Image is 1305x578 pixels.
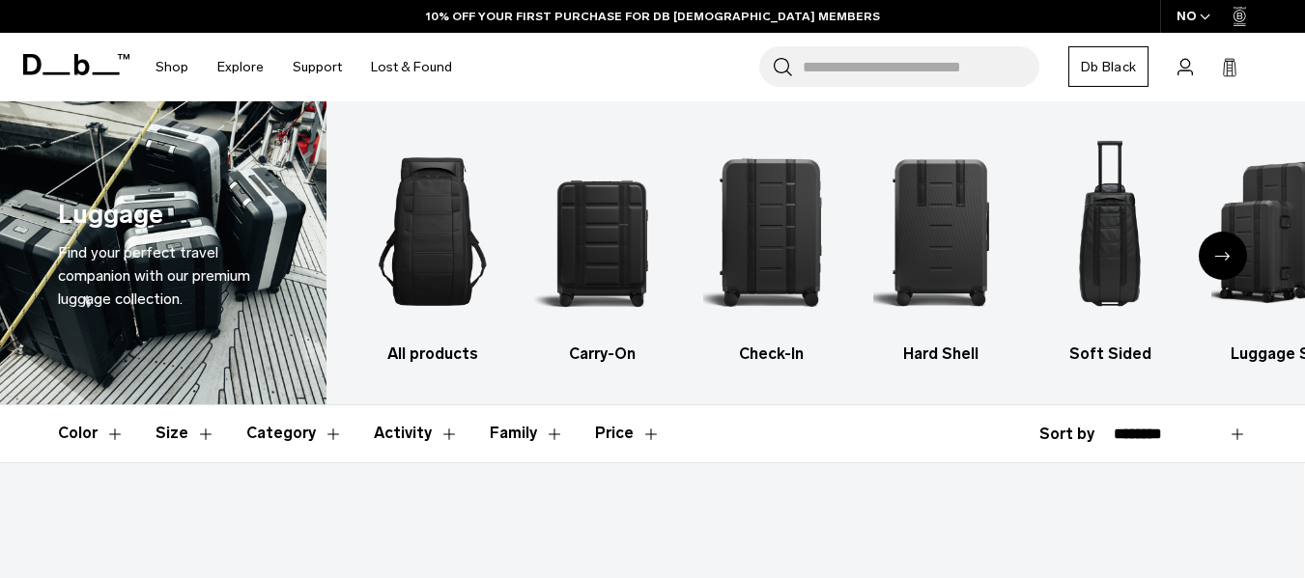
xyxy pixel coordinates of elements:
a: Shop [156,33,188,101]
li: 3 / 6 [703,130,838,366]
a: Db Hard Shell [873,130,1008,366]
h3: Carry-On [534,343,669,366]
h3: Hard Shell [873,343,1008,366]
img: Db [703,130,838,333]
button: Toggle Filter [374,405,459,461]
button: Toggle Filter [246,405,343,461]
img: Db [1042,130,1177,333]
h3: Soft Sided [1042,343,1177,366]
a: Db Black [1068,46,1149,87]
a: Support [293,33,342,101]
span: Find your perfect travel companion with our premium luggage collection. [58,243,250,308]
div: Next slide [1199,232,1247,280]
button: Toggle Price [595,405,661,461]
a: Db Carry-On [534,130,669,366]
nav: Main Navigation [141,33,467,101]
button: Toggle Filter [156,405,215,461]
li: 5 / 6 [1042,130,1177,366]
h3: All products [365,343,500,366]
img: Db [873,130,1008,333]
li: 2 / 6 [534,130,669,366]
button: Toggle Filter [58,405,125,461]
img: Db [534,130,669,333]
li: 1 / 6 [365,130,500,366]
a: Db Check-In [703,130,838,366]
li: 4 / 6 [873,130,1008,366]
a: Lost & Found [371,33,452,101]
h3: Check-In [703,343,838,366]
a: 10% OFF YOUR FIRST PURCHASE FOR DB [DEMOGRAPHIC_DATA] MEMBERS [426,8,880,25]
a: Db All products [365,130,500,366]
a: Db Soft Sided [1042,130,1177,366]
button: Toggle Filter [490,405,564,461]
a: Explore [217,33,264,101]
img: Db [365,130,500,333]
h1: Luggage [58,195,163,234]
